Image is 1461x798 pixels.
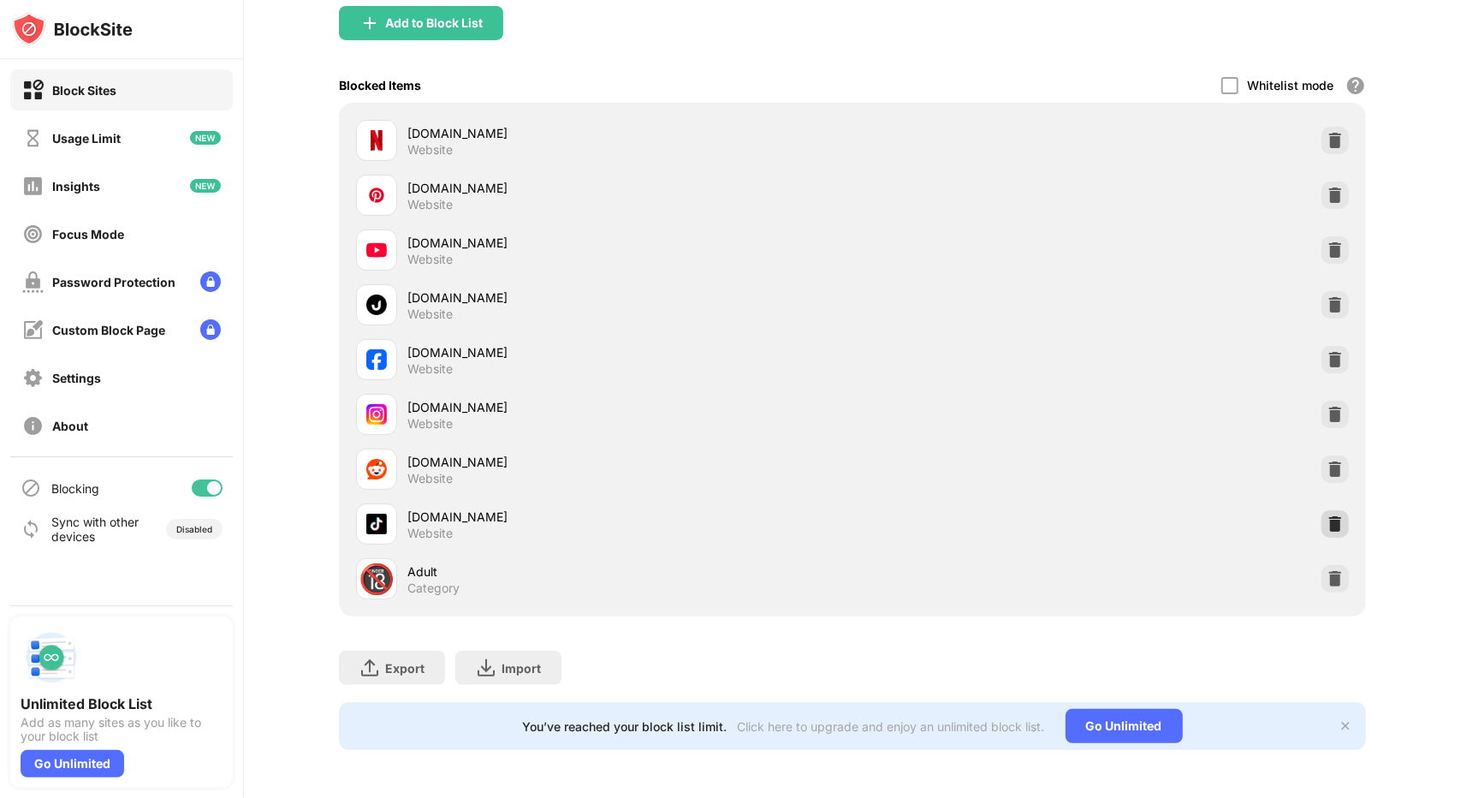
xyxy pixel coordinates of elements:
img: block-on.svg [22,80,44,101]
img: focus-off.svg [22,223,44,245]
div: Category [407,581,460,596]
img: logo-blocksite.svg [12,12,133,46]
div: Whitelist mode [1247,78,1333,92]
div: [DOMAIN_NAME] [407,234,852,252]
div: Adult [407,563,852,581]
div: Unlimited Block List [21,695,223,712]
div: [DOMAIN_NAME] [407,289,852,307]
div: Add to Block List [385,16,483,30]
img: push-block-list.svg [21,627,82,688]
img: favicons [366,240,387,260]
div: [DOMAIN_NAME] [407,124,852,142]
div: [DOMAIN_NAME] [407,343,852,361]
div: Insights [52,179,100,194]
img: about-off.svg [22,415,44,437]
img: favicons [366,514,387,534]
img: favicons [366,130,387,151]
img: favicons [366,404,387,425]
div: Export [385,661,425,676]
img: blocking-icon.svg [21,478,41,498]
div: Website [407,416,453,432]
div: Disabled [176,524,212,534]
div: Focus Mode [52,227,124,241]
img: x-button.svg [1339,719,1352,733]
div: Usage Limit [52,131,121,146]
div: Blocked Items [339,78,421,92]
img: favicons [366,295,387,315]
img: new-icon.svg [190,131,221,145]
div: Click here to upgrade and enjoy an unlimited block list. [738,719,1045,734]
div: Website [407,197,453,212]
div: Blocking [51,481,99,496]
div: You’ve reached your block list limit. [523,719,728,734]
div: Password Protection [52,275,175,289]
div: Block Sites [52,83,116,98]
div: Import [502,661,541,676]
div: Website [407,361,453,377]
img: new-icon.svg [190,179,221,193]
div: Website [407,526,453,541]
div: Go Unlimited [21,750,124,777]
div: Website [407,252,453,267]
img: sync-icon.svg [21,519,41,539]
img: time-usage-off.svg [22,128,44,149]
div: [DOMAIN_NAME] [407,398,852,416]
div: [DOMAIN_NAME] [407,453,852,471]
div: Custom Block Page [52,323,165,337]
div: Website [407,471,453,486]
div: Add as many sites as you like to your block list [21,716,223,743]
img: lock-menu.svg [200,319,221,340]
img: customize-block-page-off.svg [22,319,44,341]
div: Settings [52,371,101,385]
div: 🔞 [359,562,395,597]
img: favicons [366,459,387,479]
div: Sync with other devices [51,515,140,544]
div: Website [407,142,453,158]
img: favicons [366,185,387,205]
img: lock-menu.svg [200,271,221,292]
div: [DOMAIN_NAME] [407,179,852,197]
img: password-protection-off.svg [22,271,44,293]
div: Website [407,307,453,322]
img: settings-off.svg [22,367,44,389]
img: insights-off.svg [22,176,44,197]
div: About [52,419,88,433]
div: [DOMAIN_NAME] [407,508,852,526]
div: Go Unlimited [1066,709,1183,743]
img: favicons [366,349,387,370]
